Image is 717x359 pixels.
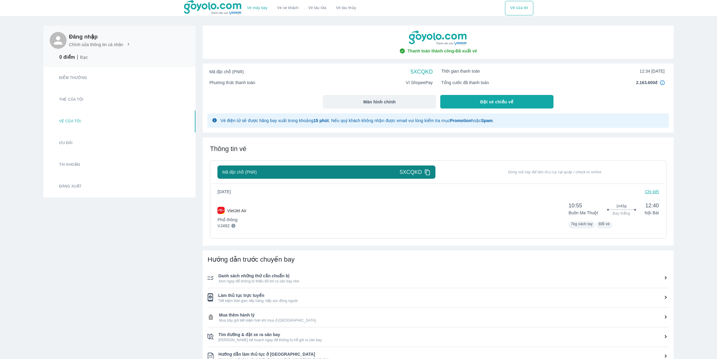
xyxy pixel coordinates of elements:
a: Vé tàu lửa [304,1,331,15]
div: choose transportation mode [242,1,361,15]
span: [DATE] [217,189,235,195]
h6: Đăng nhập [69,33,131,40]
p: Chi tiết [645,189,659,195]
img: glyph [212,118,217,122]
p: 0 điểm [59,54,75,60]
span: Mua thêm hành lý [219,312,669,318]
button: Thẻ của tôi [45,89,154,111]
span: Dùng mã này để làm thủ tục tại quầy / check-in online [450,170,659,175]
img: star [50,96,57,103]
button: Vé của tôi [505,1,533,15]
p: Chỉnh sửa thông tin cá nhân [69,42,123,48]
span: 12:40 [645,202,659,209]
img: ticket [50,118,57,125]
img: in4 [660,80,665,85]
span: Thanh toán thành công - Đã xuất vé [407,48,477,54]
div: Card thong tin user [43,67,195,197]
span: 12:34 [DATE] [640,68,665,74]
a: Vé xe khách [277,6,298,10]
p: VJ492 [217,223,229,229]
span: 5XCQKD [410,68,433,75]
span: Thời gian thanh toán [441,68,480,74]
span: Mã đặt chỗ (PNR) [222,169,257,175]
span: 10:55 [569,202,598,209]
span: Hướng dẫn làm thủ tục ở [GEOGRAPHIC_DATA] [218,351,669,357]
strong: Promotion [450,118,471,123]
img: star [50,74,57,82]
span: Xem ngay để không bị thiếu đồ khi ra sân bay nhé [218,279,669,284]
span: Đặt vé chiều về [480,99,514,105]
span: Tiết kiệm thời gian xếp hàng, tiếp xúc đông người [218,298,669,303]
button: Điểm thưởng [45,67,154,89]
span: Tổng cước đã thanh toán [441,80,489,86]
img: ic_checklist [207,293,213,301]
p: Phổ thông [217,217,246,223]
button: Ưu đãi [45,132,154,154]
strong: 15 phút [313,118,329,123]
span: Tìm đường & đặt xe ra sân bay [218,332,669,338]
span: 7kg xách tay [571,222,593,226]
button: Tài khoản [45,154,154,176]
img: logout [50,183,57,190]
span: Mã đặt chỗ (PNR) [209,69,244,75]
img: account [50,161,57,168]
button: Vé tàu thủy [331,1,361,15]
p: VietJet Air [227,208,246,214]
span: 1h45p [616,204,627,209]
span: Thông tin vé [210,145,246,153]
span: Đổi vé [599,222,610,226]
button: Đặt vé chiều về [440,95,553,109]
button: Màn hình chính [323,95,436,109]
strong: Spam [481,118,493,123]
span: Mua bây giờ tiết kiệm hơn khi mua ở [GEOGRAPHIC_DATA] [219,318,669,323]
span: Làm thủ tục trực tuyến [218,292,669,298]
span: 2.163.600đ [636,80,657,86]
p: Nội Bài [645,210,659,216]
p: Bạc [80,54,88,60]
span: Danh sách những thứ cần chuẩn bị [218,273,669,279]
img: ic_checklist [207,334,214,340]
span: Màn hình chính [363,99,396,105]
span: Hướng dẫn trước chuyến bay [207,256,295,263]
span: Phương thức thanh toán [209,80,255,86]
button: Đăng xuất [45,176,154,197]
a: Vé máy bay [247,6,267,10]
button: Vé của tôi [45,111,154,132]
span: Bay thẳng [613,211,630,216]
img: ic_checklist [207,314,214,320]
img: promotion [50,140,57,147]
img: check-circle [399,48,405,54]
span: [PERSON_NAME] kế hoạch ngay để không bị trễ giờ ra sân bay [218,338,669,342]
img: goyolo-logo [409,30,467,46]
img: ic_checklist [207,276,214,280]
span: 5XCQKD [400,168,422,176]
div: choose transportation mode [505,1,533,15]
span: Vé điện tử sẽ được hãng bay xuất trong khoảng . Nếu quý khách không nhận được email vui lòng kiểm... [220,118,494,123]
p: Buôn Ma Thuột [569,210,598,216]
span: Ví ShopeePay [406,80,433,86]
img: star [50,54,57,61]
